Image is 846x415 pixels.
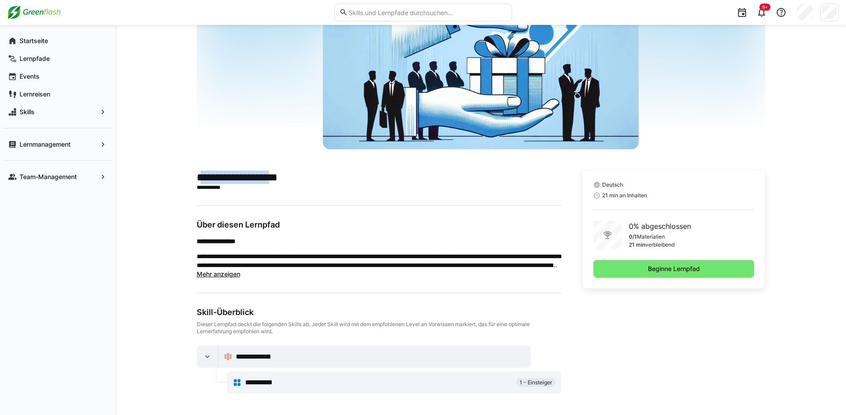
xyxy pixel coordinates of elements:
[645,241,675,248] p: verbleibend
[197,270,240,278] span: Mehr anzeigen
[629,233,637,240] p: 0/1
[762,4,768,10] span: 9+
[602,181,623,188] span: Deutsch
[629,241,645,248] p: 21 min
[197,307,561,317] div: Skill-Überblick
[647,264,701,273] span: Beginne Lernpfad
[520,379,552,386] span: 1 - Einsteiger
[602,192,647,199] span: 21 min an Inhalten
[197,321,561,335] div: Dieser Lernpfad deckt die folgenden Skills ab. Jeder Skill wird mit dem empfohlenen Level an Vorw...
[593,260,755,278] button: Beginne Lernpfad
[629,221,691,231] p: 0% abgeschlossen
[197,220,561,230] h3: Über diesen Lernpfad
[348,8,507,16] input: Skills und Lernpfade durchsuchen…
[637,233,665,240] p: Materialien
